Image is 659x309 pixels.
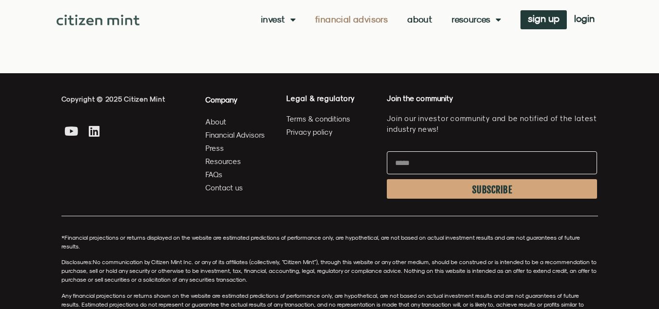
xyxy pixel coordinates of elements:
span: Terms & conditions [286,113,350,125]
a: Resources [205,155,265,167]
h4: Legal & regulatory [286,94,377,103]
button: SUBSCRIBE [387,179,597,199]
nav: Menu [261,15,501,24]
a: FAQs [205,168,265,181]
a: login [567,10,602,29]
a: sign up [520,10,567,29]
span: Contact us [205,182,243,194]
p: Disclosures: [61,258,598,284]
span: Copyright © 2025 Citizen Mint [61,95,165,103]
span: No communication by Citizen Mint Inc. or any of its affiliates (collectively, “Citizen Mint”), th... [61,258,597,283]
a: Financial Advisors [315,15,388,24]
a: Terms & conditions [286,113,377,125]
a: Invest [261,15,296,24]
form: Newsletter [387,151,597,204]
span: login [574,15,595,22]
a: About [407,15,432,24]
a: About [205,116,265,128]
span: SUBSCRIBE [472,186,512,194]
h4: Company [205,94,265,106]
p: Join our investor community and be notified of the latest industry news! [387,113,597,135]
span: Press [205,142,224,154]
span: Privacy policy [286,126,333,138]
span: sign up [528,15,559,22]
span: Resources [205,155,241,167]
a: Resources [452,15,501,24]
span: About [205,116,226,128]
a: Financial Advisors [205,129,265,141]
a: Contact us [205,182,265,194]
a: Press [205,142,265,154]
p: *Financial projections or returns displayed on the website are estimated predictions of performan... [61,233,598,251]
img: Citizen Mint [57,15,140,25]
span: FAQs [205,168,222,181]
a: Privacy policy [286,126,377,138]
h4: Join the community [387,94,597,103]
